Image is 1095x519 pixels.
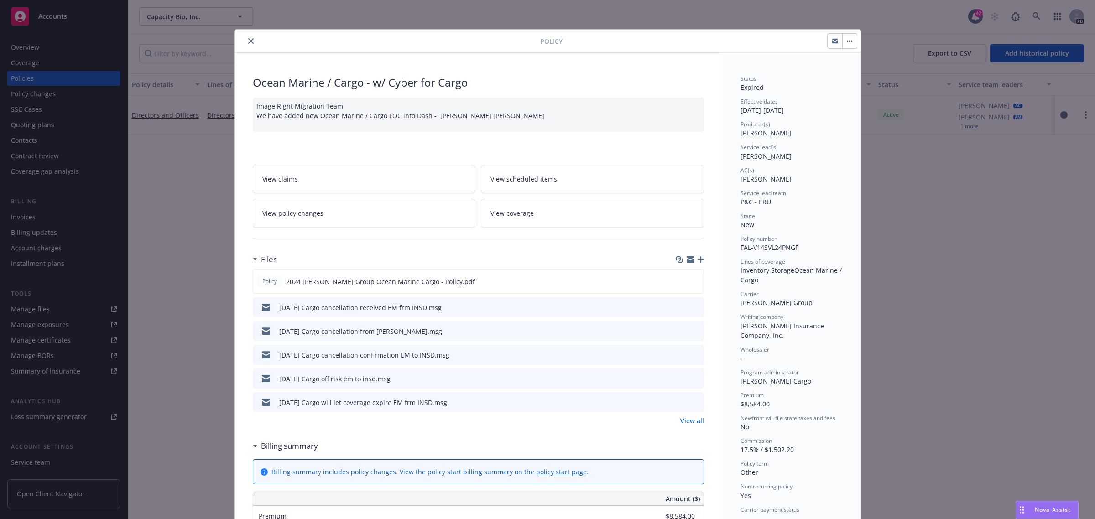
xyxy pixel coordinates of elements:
div: Billing summary [253,440,318,452]
button: preview file [692,277,700,286]
a: View claims [253,165,476,193]
span: Ocean Marine / Cargo [740,266,844,284]
span: AC(s) [740,166,754,174]
span: Status [740,75,756,83]
span: 2024 [PERSON_NAME] Group Ocean Marine Cargo - Policy.pdf [286,277,475,286]
button: preview file [692,374,700,384]
h3: Files [261,254,277,265]
span: View scheduled items [490,174,557,184]
span: No [740,422,749,431]
a: View all [680,416,704,426]
span: Other [740,468,758,477]
span: Policy [540,36,563,46]
div: Files [253,254,277,265]
span: Nova Assist [1035,506,1071,514]
a: policy start page [536,467,587,476]
span: $8,584.00 [740,400,770,408]
span: P&C - ERU [740,197,771,206]
button: download file [678,350,685,360]
span: Wholesaler [740,346,769,353]
span: Service lead(s) [740,143,778,151]
span: View claims [262,174,298,184]
div: Billing summary includes policy changes. View the policy start billing summary on the . [271,467,589,477]
span: [PERSON_NAME] [740,152,792,161]
a: View coverage [481,199,704,228]
span: Carrier [740,290,759,298]
span: Newfront will file state taxes and fees [740,414,835,422]
h3: Billing summary [261,440,318,452]
span: Program administrator [740,368,799,376]
span: [PERSON_NAME] Cargo [740,377,811,385]
button: download file [678,398,685,407]
span: FAL-V14SVL24PNGF [740,243,798,252]
span: Policy [261,277,279,285]
span: View coverage [490,208,534,218]
span: Policy number [740,235,777,243]
button: preview file [692,327,700,336]
span: Yes [740,491,751,500]
span: Carrier payment status [740,506,799,514]
a: View policy changes [253,199,476,228]
button: close [245,36,256,47]
span: New [740,220,754,229]
button: download file [678,303,685,312]
span: View policy changes [262,208,323,218]
span: 17.5% / $1,502.20 [740,445,794,454]
span: Policy term [740,460,769,467]
span: Amount ($) [666,494,700,503]
span: Commission [740,437,772,445]
span: Premium [740,391,764,399]
button: Nova Assist [1016,501,1079,519]
div: [DATE] Cargo will let coverage expire EM frm INSD.msg [279,398,447,407]
span: Service lead team [740,189,786,197]
a: View scheduled items [481,165,704,193]
div: [DATE] Cargo cancellation from [PERSON_NAME].msg [279,327,442,336]
div: Drag to move [1016,501,1027,519]
span: Non-recurring policy [740,483,793,490]
div: [DATE] Cargo off risk em to insd.msg [279,374,391,384]
button: preview file [692,350,700,360]
span: [PERSON_NAME] Insurance Company, Inc. [740,322,826,340]
span: Effective dates [740,98,778,105]
span: - [740,354,743,363]
div: [DATE] Cargo cancellation confirmation EM to INSD.msg [279,350,449,360]
div: Ocean Marine / Cargo - w/ Cyber for Cargo [253,75,704,90]
span: Inventory Storage [740,266,794,275]
span: Stage [740,212,755,220]
span: Writing company [740,313,783,321]
button: download file [678,327,685,336]
div: [DATE] - [DATE] [740,98,843,115]
span: [PERSON_NAME] [740,175,792,183]
span: Lines of coverage [740,258,785,265]
div: [DATE] Cargo cancellation received EM frm INSD.msg [279,303,442,312]
button: preview file [692,398,700,407]
button: download file [678,374,685,384]
span: [PERSON_NAME] Group [740,298,813,307]
div: Image Right Migration Team We have added new Ocean Marine / Cargo LOC into Dash - [PERSON_NAME] [... [253,98,704,132]
span: Producer(s) [740,120,770,128]
button: download file [677,277,684,286]
span: Expired [740,83,764,92]
button: preview file [692,303,700,312]
span: [PERSON_NAME] [740,129,792,137]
